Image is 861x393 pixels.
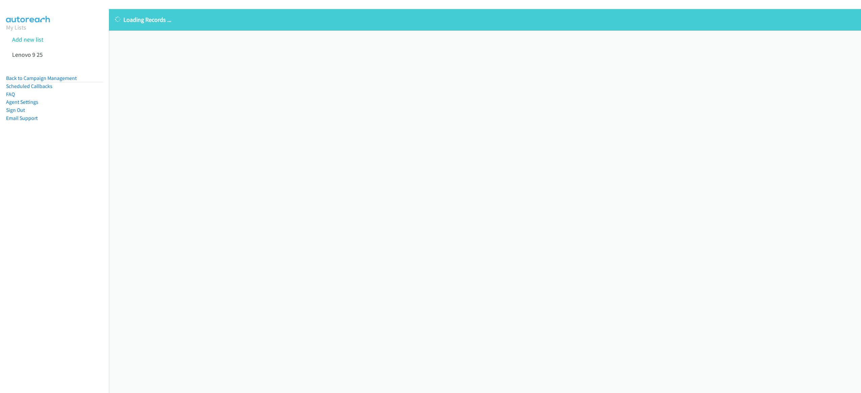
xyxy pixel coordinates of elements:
a: Lenovo 9 25 [12,51,43,58]
a: Agent Settings [6,99,38,105]
a: Sign Out [6,107,25,113]
a: Email Support [6,115,38,121]
a: Back to Campaign Management [6,75,77,81]
a: My Lists [6,24,26,31]
p: Loading Records ... [115,15,855,24]
a: Scheduled Callbacks [6,83,52,89]
a: FAQ [6,91,15,97]
a: Add new list [12,36,43,43]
